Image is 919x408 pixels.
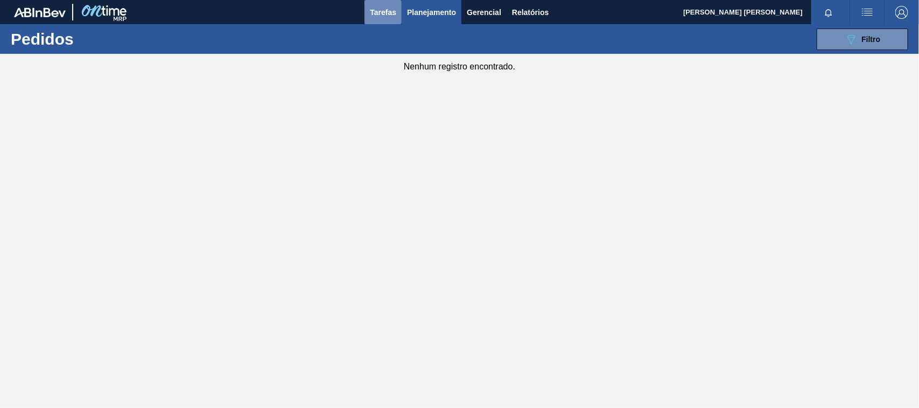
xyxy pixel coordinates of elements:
span: Tarefas [370,6,396,19]
img: TNhmsLtSVTkK8tSr43FrP2fwEKptu5GPRR3wAAAABJRU5ErkJggg== [14,8,66,17]
button: Notificações [811,5,846,20]
span: Relatórios [512,6,549,19]
button: Filtro [817,29,908,50]
span: Filtro [862,35,881,44]
span: Planejamento [407,6,456,19]
img: userActions [861,6,874,19]
span: Gerencial [467,6,501,19]
img: Logout [895,6,908,19]
h1: Pedidos [11,33,169,45]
